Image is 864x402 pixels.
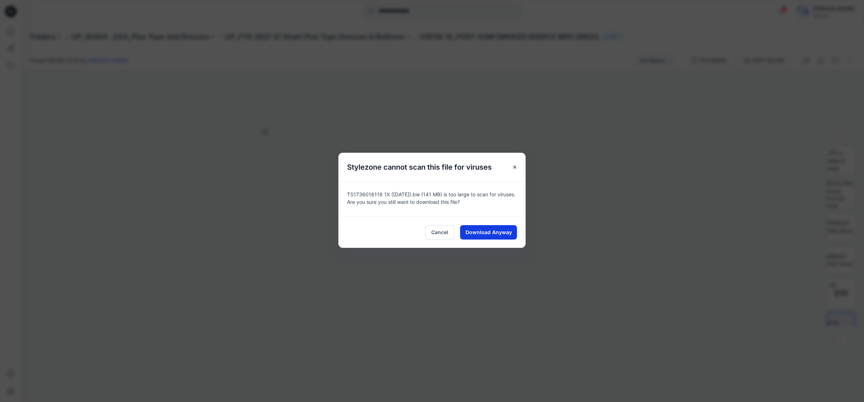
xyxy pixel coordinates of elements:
[465,228,512,236] span: Download Anyway
[460,225,517,240] button: Download Anyway
[508,161,521,174] button: Close
[338,182,526,216] div: TS1736016118 1X ([DATE]).bw (141 MB) is too large to scan for viruses. Are you sure you still wan...
[425,225,454,240] button: Cancel
[338,153,500,182] h5: Stylezone cannot scan this file for viruses
[431,228,448,236] span: Cancel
